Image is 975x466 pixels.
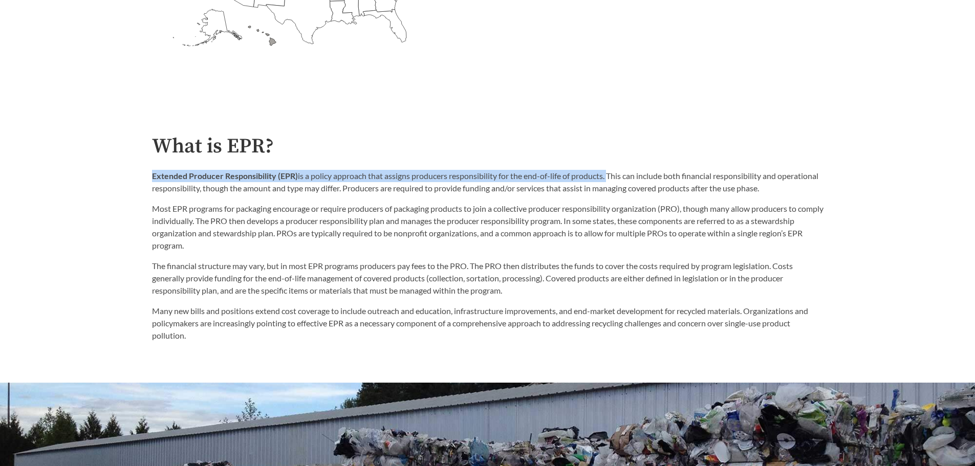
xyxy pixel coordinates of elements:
p: The financial structure may vary, but in most EPR programs producers pay fees to the PRO. The PRO... [152,260,824,297]
p: is a policy approach that assigns producers responsibility for the end-of-life of products. This ... [152,170,824,194]
h2: What is EPR? [152,135,824,158]
p: Many new bills and positions extend cost coverage to include outreach and education, infrastructu... [152,305,824,342]
strong: Extended Producer Responsibility (EPR) [152,171,298,181]
p: Most EPR programs for packaging encourage or require producers of packaging products to join a co... [152,203,824,252]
